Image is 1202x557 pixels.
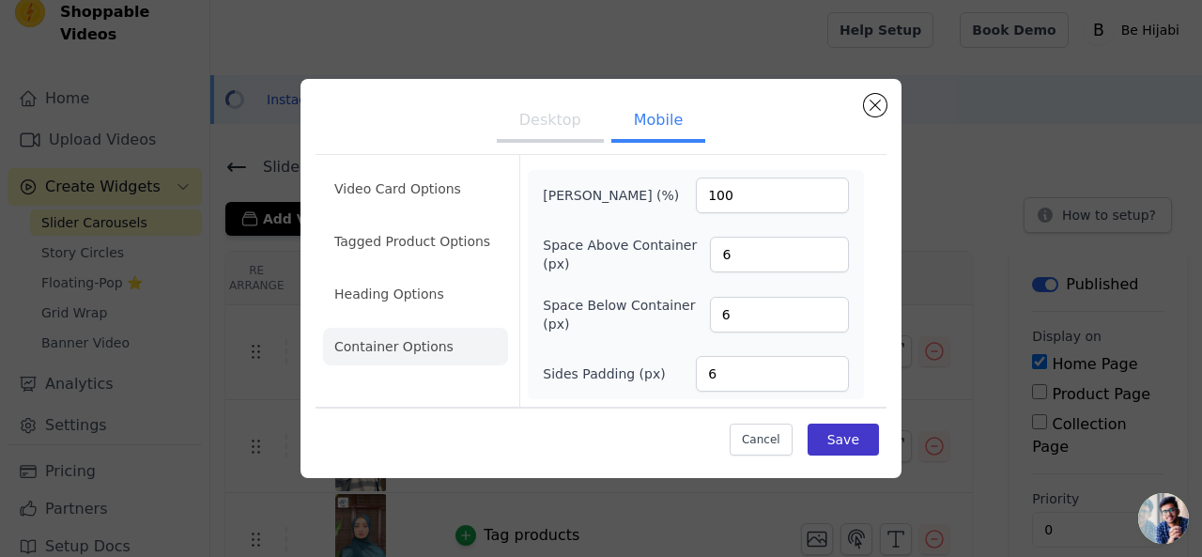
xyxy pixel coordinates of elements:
button: Save [808,424,879,456]
button: Desktop [497,101,604,143]
li: Heading Options [323,275,508,313]
label: Sides Padding (px) [543,364,665,383]
button: Close modal [864,94,886,116]
div: Open chat [1138,493,1189,544]
li: Video Card Options [323,170,508,208]
button: Cancel [730,424,793,456]
label: Space Below Container (px) [543,296,709,333]
li: Tagged Product Options [323,223,508,260]
button: Mobile [611,101,705,143]
li: Container Options [323,328,508,365]
label: Space Above Container (px) [543,236,710,273]
label: [PERSON_NAME] (%) [543,186,679,205]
